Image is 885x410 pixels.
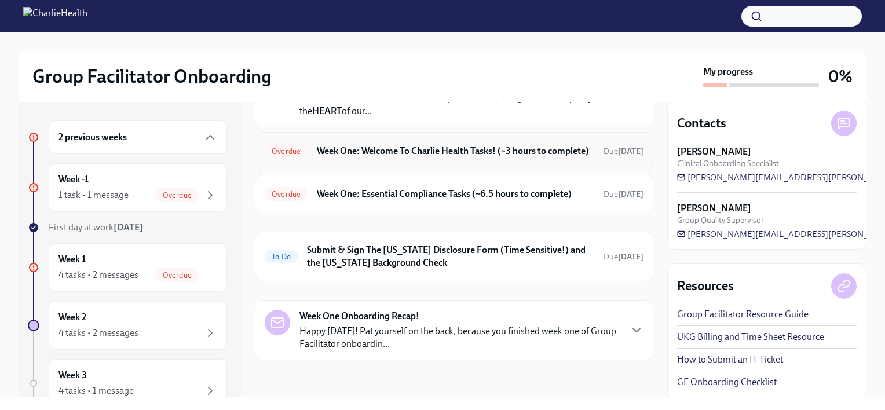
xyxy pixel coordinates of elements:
h4: Resources [677,277,734,295]
span: Overdue [265,147,308,156]
strong: HEART [312,105,342,116]
strong: [PERSON_NAME] [677,202,751,215]
h6: Week One: Essential Compliance Tasks (~6.5 hours to complete) [317,188,594,200]
span: To Do [265,252,298,261]
strong: [DATE] [618,147,643,156]
div: 4 tasks • 2 messages [58,269,138,281]
div: 1 task • 1 message [58,189,129,202]
strong: [DATE] [618,252,643,262]
span: Clinical Onboarding Specialist [677,158,779,169]
h3: 0% [828,66,853,87]
h6: Week -1 [58,173,89,186]
span: Due [604,147,643,156]
h2: Group Facilitator Onboarding [32,65,272,88]
a: Week 34 tasks • 1 message [28,359,227,408]
span: Overdue [156,191,199,200]
img: CharlieHealth [23,7,87,25]
strong: My progress [703,65,753,78]
h6: Week 3 [58,369,87,382]
a: Week -11 task • 1 messageOverdue [28,163,227,212]
h6: Submit & Sign The [US_STATE] Disclosure Form (Time Sensitive!) and the [US_STATE] Background Check [307,244,594,269]
a: UKG Billing and Time Sheet Resource [677,331,824,343]
span: Group Quality Supervisor [677,215,764,226]
div: 2 previous weeks [49,120,227,154]
h6: Week 2 [58,311,86,324]
span: August 27th, 2025 10:00 [604,251,643,262]
strong: [DATE] [618,189,643,199]
strong: [DATE] [114,222,143,233]
a: Week 14 tasks • 2 messagesOverdue [28,243,227,292]
a: GF Onboarding Checklist [677,376,777,389]
a: OverdueWeek One: Welcome To Charlie Health Tasks! (~3 hours to complete)Due[DATE] [265,142,643,160]
a: OverdueWeek One: Essential Compliance Tasks (~6.5 hours to complete)Due[DATE] [265,185,643,203]
span: First day at work [49,222,143,233]
a: First day at work[DATE] [28,221,227,234]
strong: Week One Onboarding Recap! [299,310,419,323]
div: 4 tasks • 1 message [58,385,134,397]
span: Due [604,252,643,262]
p: Happy [DATE]! Pat yourself on the back, because you finished week one of Group Facilitator onboar... [299,325,620,350]
h6: Week 1 [58,253,86,266]
h6: Week One: Welcome To Charlie Health Tasks! (~3 hours to complete) [317,145,594,158]
div: 4 tasks • 2 messages [58,327,138,339]
span: Due [604,189,643,199]
a: Group Facilitator Resource Guide [677,308,809,321]
h4: Contacts [677,115,726,132]
strong: [PERSON_NAME] [677,145,751,158]
h6: 2 previous weeks [58,131,127,144]
span: Overdue [265,190,308,199]
a: How to Submit an IT Ticket [677,353,783,366]
p: Welcome to Charlie Health! As a Group Facilitator / Integrative Therapist, you are the of our... [299,92,620,118]
a: To DoSubmit & Sign The [US_STATE] Disclosure Form (Time Sensitive!) and the [US_STATE] Background... [265,241,643,272]
span: Overdue [156,271,199,280]
span: August 25th, 2025 10:00 [604,189,643,200]
span: August 25th, 2025 10:00 [604,146,643,157]
a: Week 24 tasks • 2 messages [28,301,227,350]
